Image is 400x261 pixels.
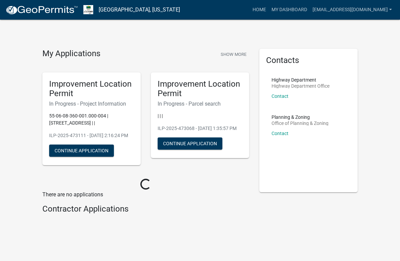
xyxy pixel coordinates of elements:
a: My Dashboard [269,3,310,16]
p: ILP-2025-473111 - [DATE] 2:16:24 PM [49,132,134,139]
a: Home [250,3,269,16]
p: ILP-2025-473068 - [DATE] 1:35:57 PM [158,125,242,132]
a: Contact [272,131,288,136]
button: Show More [218,49,249,60]
p: Highway Department Office [272,84,329,88]
h5: Improvement Location Permit [158,79,242,99]
h5: Improvement Location Permit [49,79,134,99]
h4: Contractor Applications [42,204,249,214]
p: | | | [158,112,242,119]
p: There are no applications [42,191,249,199]
button: Continue Application [158,137,222,150]
h6: In Progress - Parcel search [158,101,242,107]
a: Contact [272,93,288,99]
a: [GEOGRAPHIC_DATA], [US_STATE] [99,4,180,16]
img: Morgan County, Indiana [83,5,93,14]
h6: In Progress - Project Information [49,101,134,107]
p: Office of Planning & Zoning [272,121,328,126]
a: [EMAIL_ADDRESS][DOMAIN_NAME] [310,3,395,16]
p: Highway Department [272,78,329,82]
button: Continue Application [49,145,114,157]
h4: My Applications [42,49,100,59]
h5: Contacts [266,56,351,65]
p: Planning & Zoning [272,115,328,119]
wm-workflow-list-section: Contractor Applications [42,204,249,217]
p: 55-06-08-360-001.000-004 | [STREET_ADDRESS] | | [49,112,134,127]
